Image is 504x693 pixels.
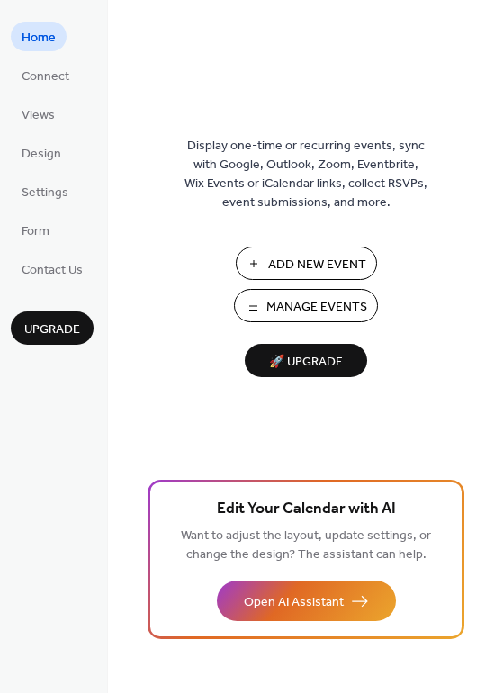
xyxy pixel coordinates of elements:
[256,350,356,374] span: 🚀 Upgrade
[22,29,56,48] span: Home
[24,320,80,339] span: Upgrade
[11,138,72,167] a: Design
[268,256,366,274] span: Add New Event
[22,67,69,86] span: Connect
[11,311,94,345] button: Upgrade
[22,184,68,202] span: Settings
[22,261,83,280] span: Contact Us
[245,344,367,377] button: 🚀 Upgrade
[11,176,79,206] a: Settings
[22,145,61,164] span: Design
[11,254,94,283] a: Contact Us
[11,99,66,129] a: Views
[22,106,55,125] span: Views
[22,222,49,241] span: Form
[11,22,67,51] a: Home
[217,580,396,621] button: Open AI Assistant
[184,137,427,212] span: Display one-time or recurring events, sync with Google, Outlook, Zoom, Eventbrite, Wix Events or ...
[234,289,378,322] button: Manage Events
[11,60,80,90] a: Connect
[266,298,367,317] span: Manage Events
[217,497,396,522] span: Edit Your Calendar with AI
[181,524,431,567] span: Want to adjust the layout, update settings, or change the design? The assistant can help.
[236,247,377,280] button: Add New Event
[11,215,60,245] a: Form
[244,593,344,612] span: Open AI Assistant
